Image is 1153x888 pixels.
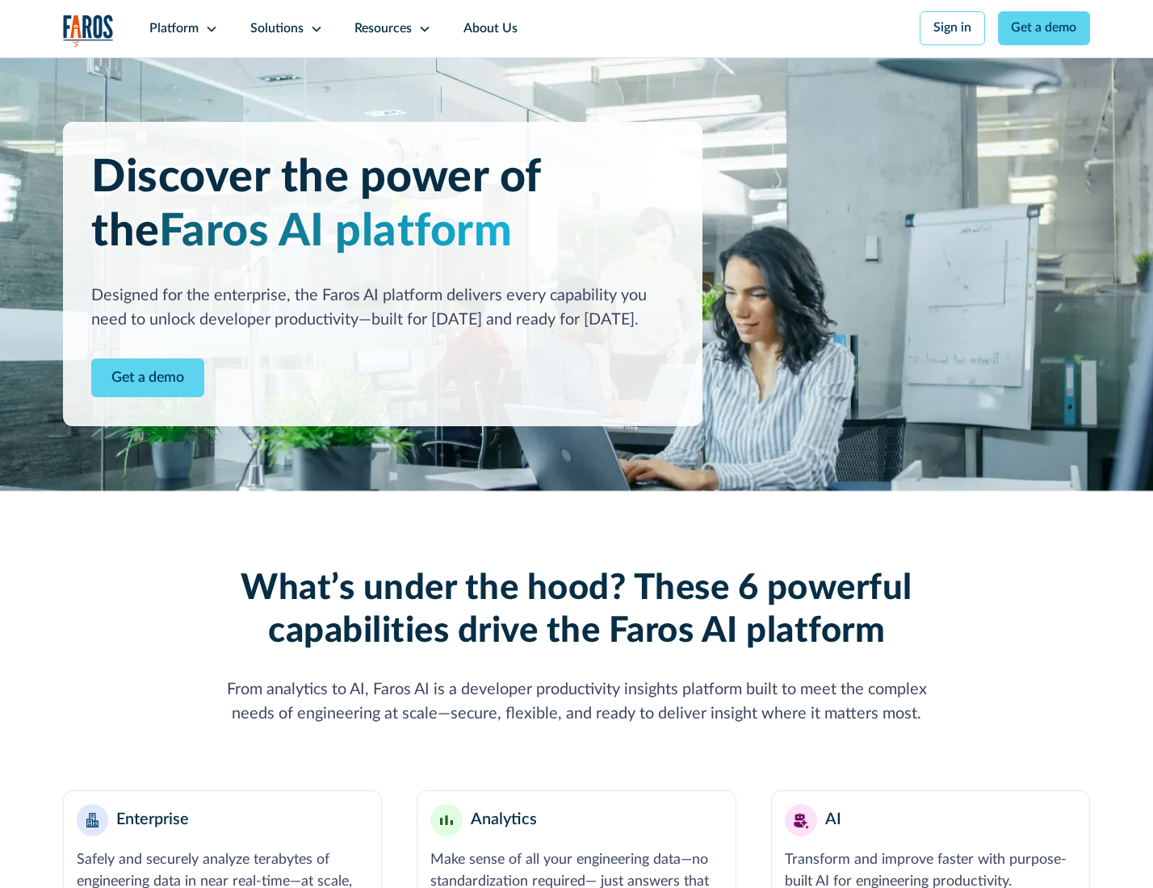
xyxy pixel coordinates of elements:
[354,19,412,39] div: Resources
[471,808,537,832] div: Analytics
[788,807,813,832] img: AI robot or assistant icon
[91,151,673,259] h1: Discover the power of the
[208,568,946,652] h2: What’s under the hood? These 6 powerful capabilities drive the Faros AI platform
[63,15,115,48] a: home
[825,808,841,832] div: AI
[920,11,985,45] a: Sign in
[91,284,673,333] div: Designed for the enterprise, the Faros AI platform delivers every capability you need to unlock d...
[159,209,513,254] span: Faros AI platform
[63,15,115,48] img: Logo of the analytics and reporting company Faros.
[116,808,189,832] div: Enterprise
[250,19,304,39] div: Solutions
[91,358,204,398] a: Contact Modal
[149,19,199,39] div: Platform
[440,815,453,826] img: Minimalist bar chart analytics icon
[86,813,99,827] img: Enterprise building blocks or structure icon
[208,678,946,727] div: From analytics to AI, Faros AI is a developer productivity insights platform built to meet the co...
[998,11,1091,45] a: Get a demo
